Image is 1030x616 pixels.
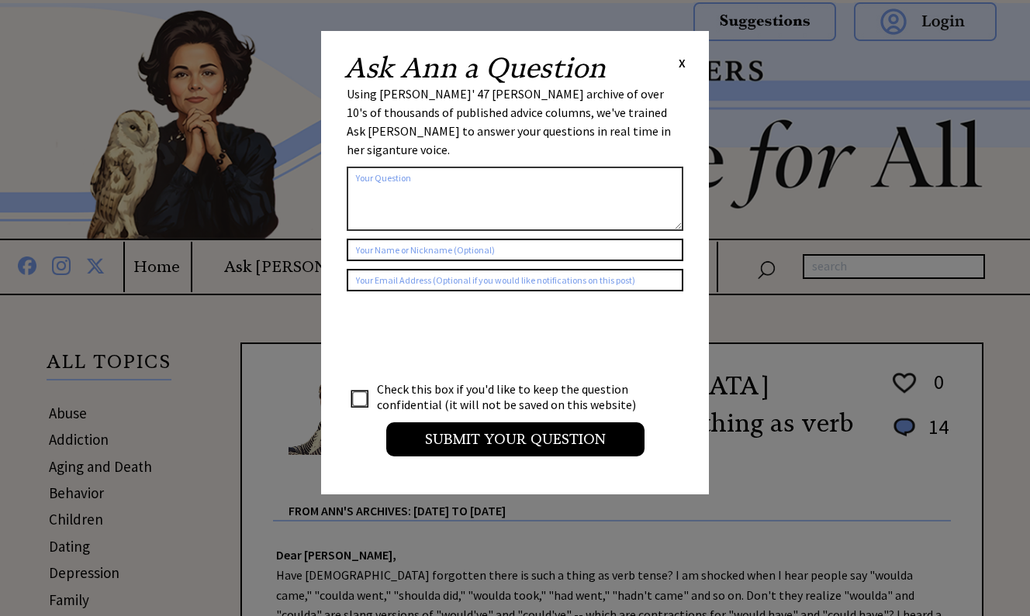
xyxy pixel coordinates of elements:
input: Your Name or Nickname (Optional) [347,239,683,261]
div: Using [PERSON_NAME]' 47 [PERSON_NAME] archive of over 10's of thousands of published advice colum... [347,84,683,159]
td: Check this box if you'd like to keep the question confidential (it will not be saved on this webs... [376,380,651,413]
input: Submit your Question [386,422,645,456]
span: X [679,55,686,71]
iframe: reCAPTCHA [347,307,582,367]
h2: Ask Ann a Question [344,54,606,82]
input: Your Email Address (Optional if you would like notifications on this post) [347,269,683,291]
